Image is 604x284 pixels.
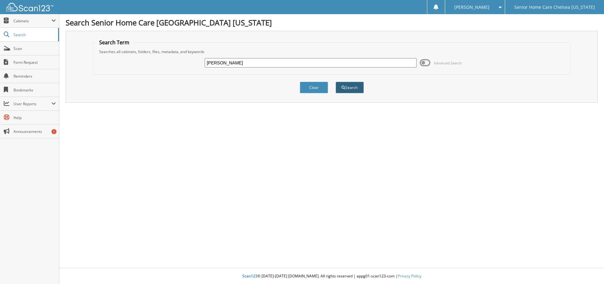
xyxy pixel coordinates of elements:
[13,115,56,120] span: Help
[514,5,595,9] span: Senior Home Care Chelsea [US_STATE]
[6,3,53,11] img: scan123-logo-white.svg
[59,269,604,284] div: © [DATE]-[DATE] [DOMAIN_NAME]. All rights reserved | appg01-scan123-com |
[13,74,56,79] span: Reminders
[13,18,51,24] span: Cabinets
[13,129,56,134] span: Announcements
[13,87,56,93] span: Bookmarks
[454,5,489,9] span: [PERSON_NAME]
[66,17,598,28] h1: Search Senior Home Care [GEOGRAPHIC_DATA] [US_STATE]
[13,32,55,37] span: Search
[96,49,568,54] div: Searches all cabinets, folders, files, metadata, and keywords
[300,82,328,93] button: Clear
[13,60,56,65] span: Form Request
[398,273,421,279] a: Privacy Policy
[13,46,56,51] span: Scan
[96,39,132,46] legend: Search Term
[242,273,257,279] span: Scan123
[336,82,364,93] button: Search
[13,101,51,106] span: User Reports
[51,129,57,134] div: 1
[434,61,462,65] span: Advanced Search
